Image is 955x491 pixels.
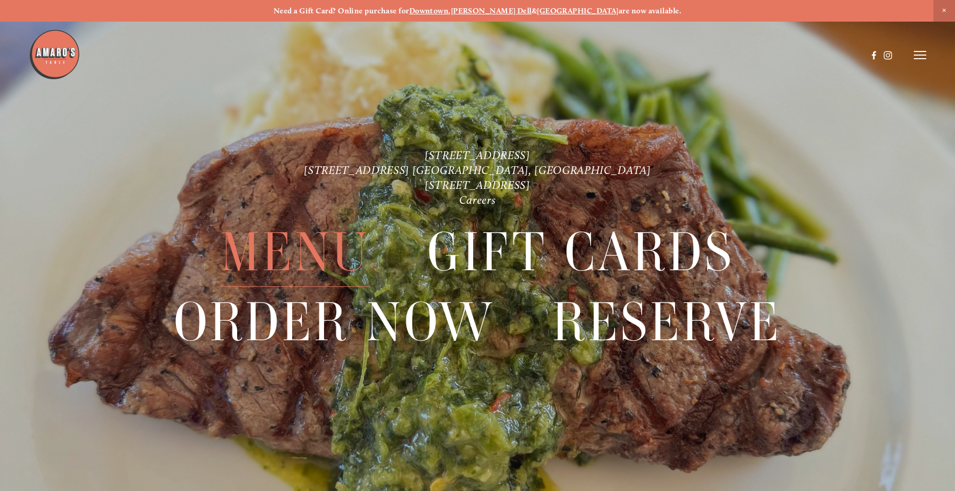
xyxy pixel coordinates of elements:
strong: Need a Gift Card? Online purchase for [274,6,409,15]
a: Downtown [409,6,449,15]
a: [GEOGRAPHIC_DATA] [537,6,619,15]
strong: , [448,6,451,15]
strong: are now available. [619,6,681,15]
a: Gift Cards [427,218,734,286]
strong: & [532,6,537,15]
a: [PERSON_NAME] Dell [451,6,532,15]
a: Order Now [174,288,495,356]
a: Menu [221,218,370,286]
a: [STREET_ADDRESS] [425,148,530,162]
a: Reserve [552,288,781,356]
img: Amaro's Table [29,29,80,80]
a: [STREET_ADDRESS] [425,178,530,192]
a: [STREET_ADDRESS] [GEOGRAPHIC_DATA], [GEOGRAPHIC_DATA] [304,163,651,177]
a: Careers [459,193,496,207]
